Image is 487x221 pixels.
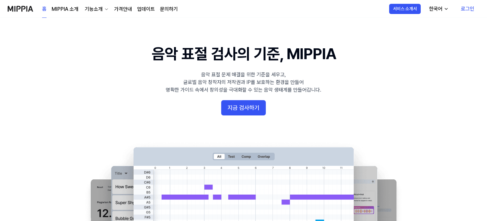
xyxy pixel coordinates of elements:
[84,5,109,13] button: 기능소개
[389,4,421,14] button: 서비스 소개서
[42,0,47,18] a: 홈
[221,100,266,115] button: 지금 검사하기
[424,3,453,15] button: 한국어
[166,71,321,94] div: 음악 표절 문제 해결을 위한 기준을 세우고, 글로벌 음악 창작자의 저작권과 IP를 보호하는 환경을 만들어 명확한 가이드 속에서 창의성을 극대화할 수 있는 음악 생태계를 만들어...
[137,5,155,13] a: 업데이트
[114,5,132,13] a: 가격안내
[52,5,78,13] a: MIPPIA 소개
[152,43,336,65] h1: 음악 표절 검사의 기준, MIPPIA
[84,5,104,13] div: 기능소개
[428,5,444,13] div: 한국어
[160,5,178,13] a: 문의하기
